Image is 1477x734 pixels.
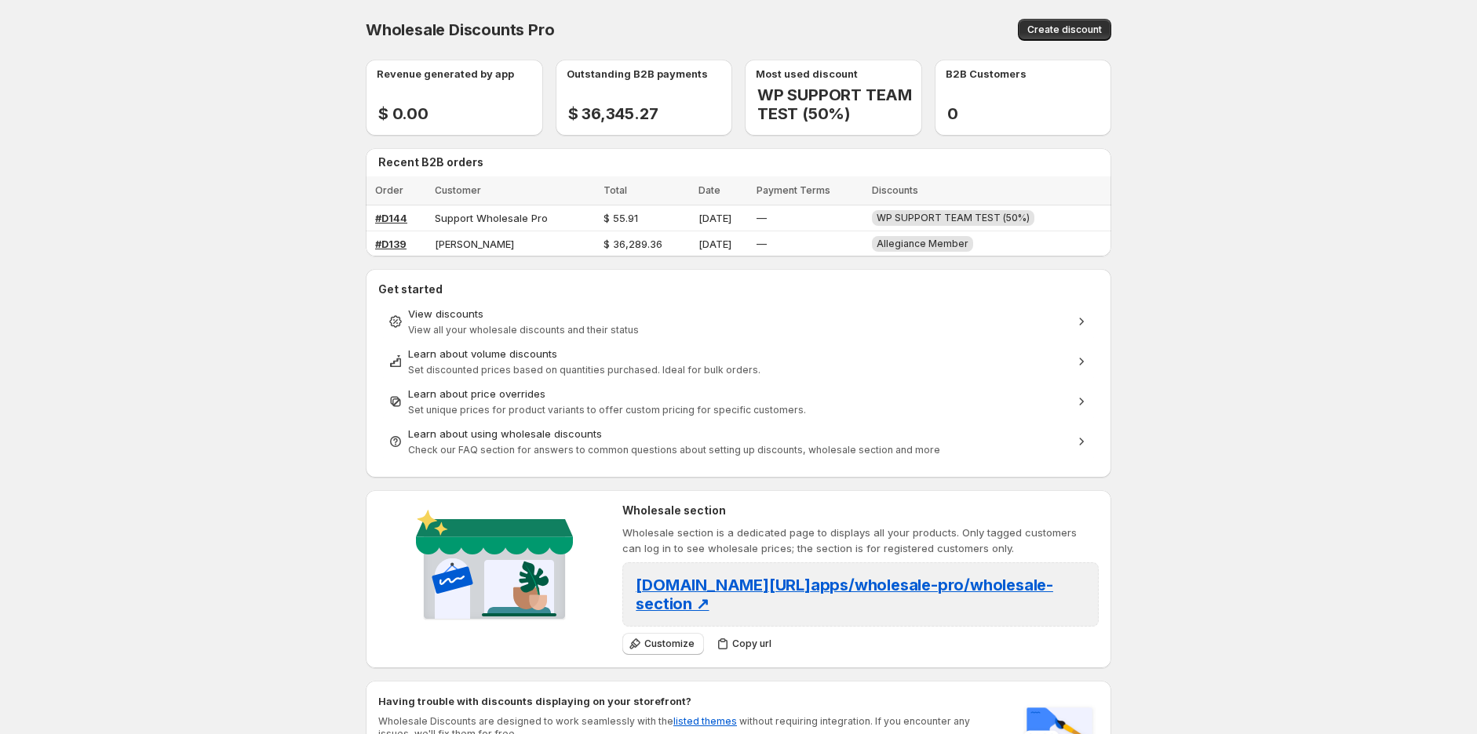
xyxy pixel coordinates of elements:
span: — [757,212,767,224]
span: Payment Terms [757,184,830,196]
h2: $ 0.00 [378,104,429,123]
span: Order [375,184,403,196]
a: #D139 [375,238,407,250]
p: Revenue generated by app [377,66,514,82]
span: Customer [435,184,481,196]
a: listed themes [673,715,737,727]
span: View all your wholesale discounts and their status [408,324,639,336]
p: Outstanding B2B payments [567,66,708,82]
span: $ 55.91 [604,212,638,224]
span: Date [698,184,720,196]
span: [DATE] [698,238,731,250]
span: — [757,238,767,250]
img: Wholesale section [410,503,579,633]
h2: Get started [378,282,1099,297]
div: Learn about price overrides [408,386,1069,402]
span: Create discount [1027,24,1102,36]
span: [PERSON_NAME] [435,238,514,250]
span: WP SUPPORT TEAM TEST (50%) [877,212,1030,223]
span: [DATE] [698,212,731,224]
div: Learn about volume discounts [408,346,1069,362]
span: Discounts [872,184,918,196]
span: [DOMAIN_NAME][URL] apps/wholesale-pro/wholesale-section ↗ [636,576,1053,613]
span: Allegiance Member [877,238,968,249]
div: Learn about using wholesale discounts [408,426,1069,441]
span: $ 36,289.36 [604,238,662,250]
a: [DOMAIN_NAME][URL]apps/wholesale-pro/wholesale-section ↗ [636,580,1053,612]
p: B2B Customers [946,66,1027,82]
h2: WP SUPPORT TEAM TEST (50%) [757,85,922,123]
span: Wholesale Discounts Pro [366,20,554,39]
button: Copy url [710,633,781,655]
div: View discounts [408,306,1069,322]
span: Copy url [732,638,771,650]
p: Wholesale section is a dedicated page to displays all your products. Only tagged customers can lo... [622,525,1099,556]
span: Check our FAQ section for answers to common questions about setting up discounts, wholesale secti... [408,444,940,456]
button: Create discount [1018,19,1111,41]
a: #D144 [375,212,407,224]
span: Total [604,184,627,196]
span: Set discounted prices based on quantities purchased. Ideal for bulk orders. [408,364,760,376]
h2: 0 [947,104,971,123]
p: Most used discount [756,66,858,82]
span: Set unique prices for product variants to offer custom pricing for specific customers. [408,404,806,416]
h2: Having trouble with discounts displaying on your storefront? [378,693,1005,709]
h2: $ 36,345.27 [568,104,658,123]
span: Customize [644,638,695,650]
span: Support Wholesale Pro [435,212,548,224]
h2: Wholesale section [622,503,1099,518]
h2: Recent B2B orders [378,154,1105,170]
button: Customize [622,633,704,655]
